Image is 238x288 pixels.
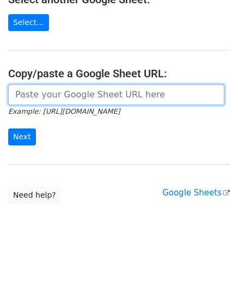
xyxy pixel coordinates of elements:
input: Paste your Google Sheet URL here [8,84,224,105]
h4: Copy/paste a Google Sheet URL: [8,67,230,80]
input: Next [8,128,36,145]
iframe: Chat Widget [184,236,238,288]
a: Google Sheets [162,188,230,198]
a: Need help? [8,187,61,204]
a: Select... [8,14,49,31]
small: Example: [URL][DOMAIN_NAME] [8,107,120,115]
